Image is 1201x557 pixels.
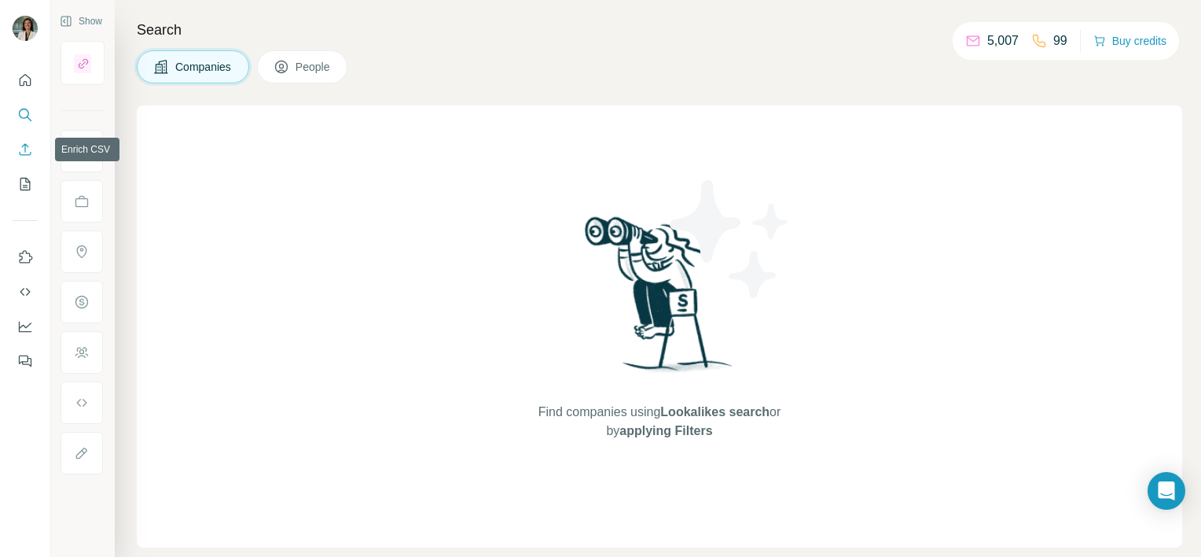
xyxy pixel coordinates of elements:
[137,19,1182,41] h4: Search
[296,59,332,75] span: People
[660,405,769,419] span: Lookalikes search
[13,16,38,41] img: Avatar
[1093,30,1166,52] button: Buy credits
[49,9,113,33] button: Show
[13,135,38,164] button: Enrich CSV
[987,31,1019,50] p: 5,007
[13,347,38,375] button: Feedback
[1053,31,1067,50] p: 99
[1148,472,1185,510] div: Open Intercom Messenger
[13,66,38,94] button: Quick start
[13,312,38,341] button: Dashboard
[13,101,38,129] button: Search
[13,243,38,271] button: Use Surfe on LinkedIn
[13,170,38,198] button: My lists
[13,278,38,306] button: Use Surfe API
[534,403,785,441] span: Find companies using or by
[659,168,801,310] img: Surfe Illustration - Stars
[175,59,233,75] span: Companies
[578,212,741,388] img: Surfe Illustration - Woman searching with binoculars
[619,424,712,437] span: applying Filters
